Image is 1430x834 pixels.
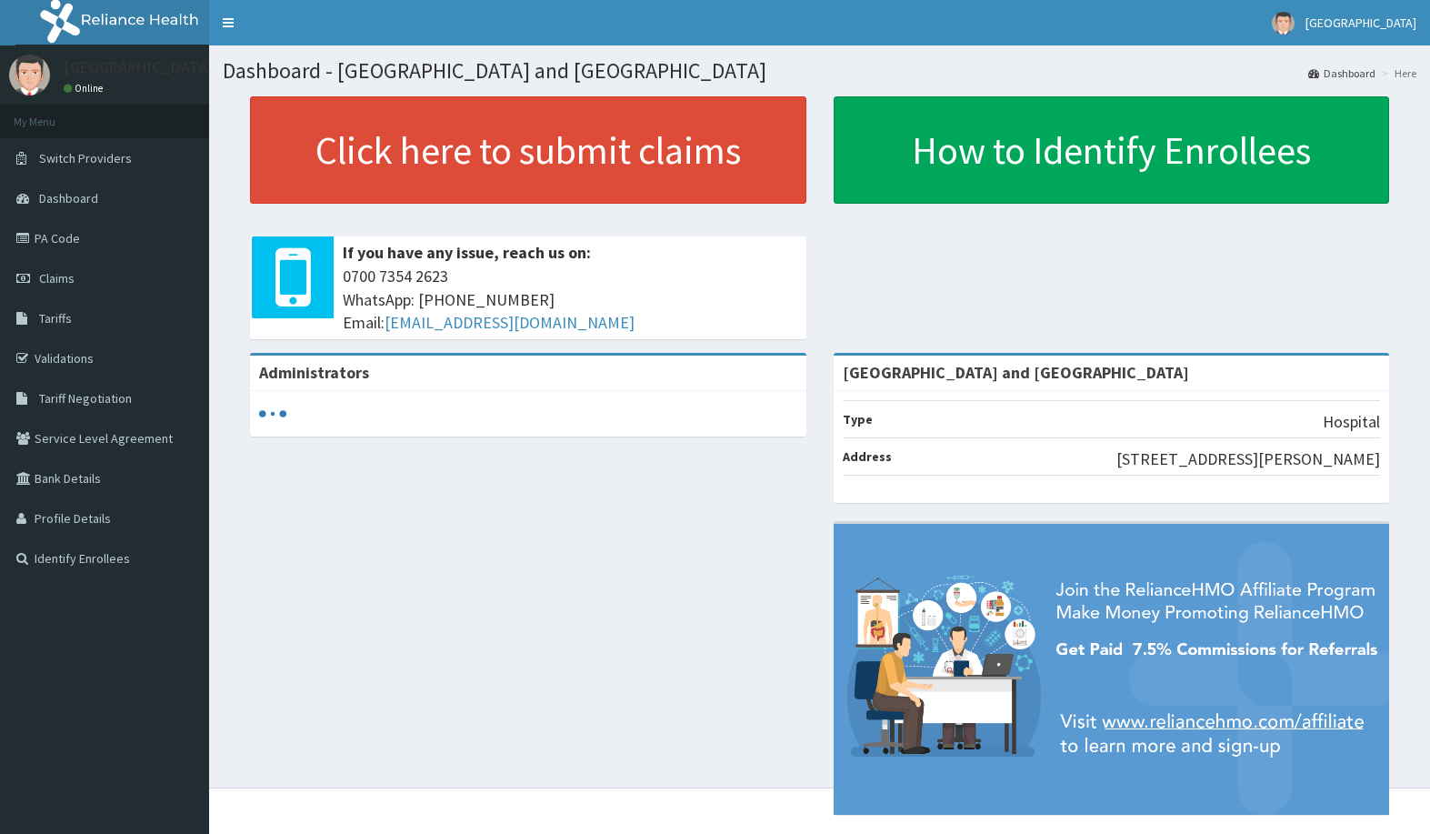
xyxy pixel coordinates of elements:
li: Here [1377,65,1416,81]
span: Tariff Negotiation [39,390,132,407]
p: Hospital [1323,410,1380,434]
b: Address [843,448,892,465]
span: Dashboard [39,190,98,206]
a: Click here to submit claims [250,96,806,204]
img: User Image [1272,12,1295,35]
span: Claims [39,270,75,286]
strong: [GEOGRAPHIC_DATA] and [GEOGRAPHIC_DATA] [843,362,1189,383]
h1: Dashboard - [GEOGRAPHIC_DATA] and [GEOGRAPHIC_DATA] [223,59,1416,83]
span: [GEOGRAPHIC_DATA] [1305,15,1416,31]
a: Dashboard [1308,65,1375,81]
a: [EMAIL_ADDRESS][DOMAIN_NAME] [385,312,635,333]
b: Type [843,411,873,427]
span: Switch Providers [39,150,132,166]
a: Online [64,82,107,95]
svg: audio-loading [259,400,286,427]
img: User Image [9,55,50,95]
span: Tariffs [39,310,72,327]
b: If you have any issue, reach us on: [343,242,591,263]
img: provider-team-banner.png [834,524,1390,815]
p: [GEOGRAPHIC_DATA] [64,59,214,75]
p: [STREET_ADDRESS][PERSON_NAME] [1116,447,1380,471]
a: How to Identify Enrollees [834,96,1390,204]
span: 0700 7354 2623 WhatsApp: [PHONE_NUMBER] Email: [343,265,797,335]
b: Administrators [259,362,369,383]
